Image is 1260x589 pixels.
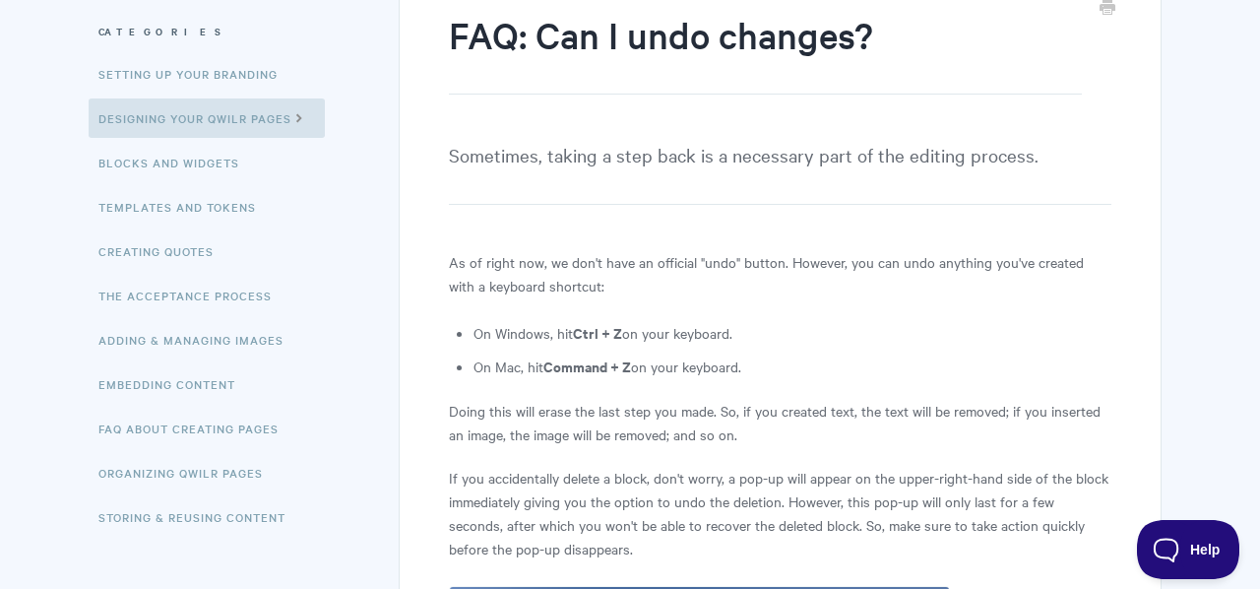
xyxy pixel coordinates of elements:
strong: Ctrl + Z [573,322,622,343]
a: Organizing Qwilr Pages [98,453,278,492]
a: Templates and Tokens [98,187,271,227]
a: Embedding Content [98,364,250,404]
p: As of right now, we don't have an official "undo" button. However, you can undo anything you've c... [449,250,1111,297]
a: Blocks and Widgets [98,143,254,182]
a: The Acceptance Process [98,276,286,315]
a: Creating Quotes [98,231,228,271]
p: Doing this will erase the last step you made. So, if you created text, the text will be removed; ... [449,399,1111,446]
a: Storing & Reusing Content [98,497,300,537]
p: If you accidentally delete a block, don't worry, a pop-up will appear on the upper-right-hand sid... [449,466,1111,560]
li: On Windows, hit on your keyboard. [473,321,1111,345]
a: FAQ About Creating Pages [98,409,293,448]
a: Setting up your Branding [98,54,292,94]
a: Adding & Managing Images [98,320,298,360]
iframe: Toggle Customer Support [1137,520,1240,579]
li: On Mac, hit on your keyboard. [473,355,1111,378]
strong: Command + Z [543,356,631,376]
h3: Categories [98,14,344,49]
a: Designing Your Qwilr Pages [89,98,325,138]
p: Sometimes, taking a step back is a necessary part of the editing process. [449,140,1111,205]
h1: FAQ: Can I undo changes? [449,10,1082,95]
